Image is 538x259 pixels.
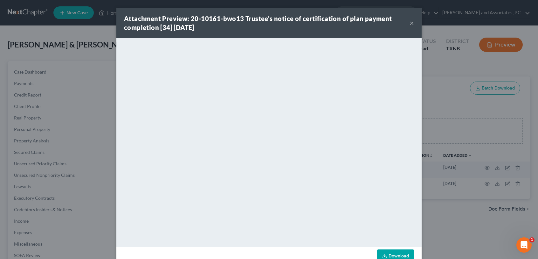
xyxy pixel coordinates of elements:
[529,237,535,242] span: 1
[116,38,422,245] iframe: <object ng-attr-data='[URL][DOMAIN_NAME]' type='application/pdf' width='100%' height='650px'></ob...
[516,237,532,253] iframe: Intercom live chat
[410,19,414,27] button: ×
[124,15,392,31] strong: Attachment Preview: 20-10161-bwo13 Trustee's notice of certification of plan payment completion [...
